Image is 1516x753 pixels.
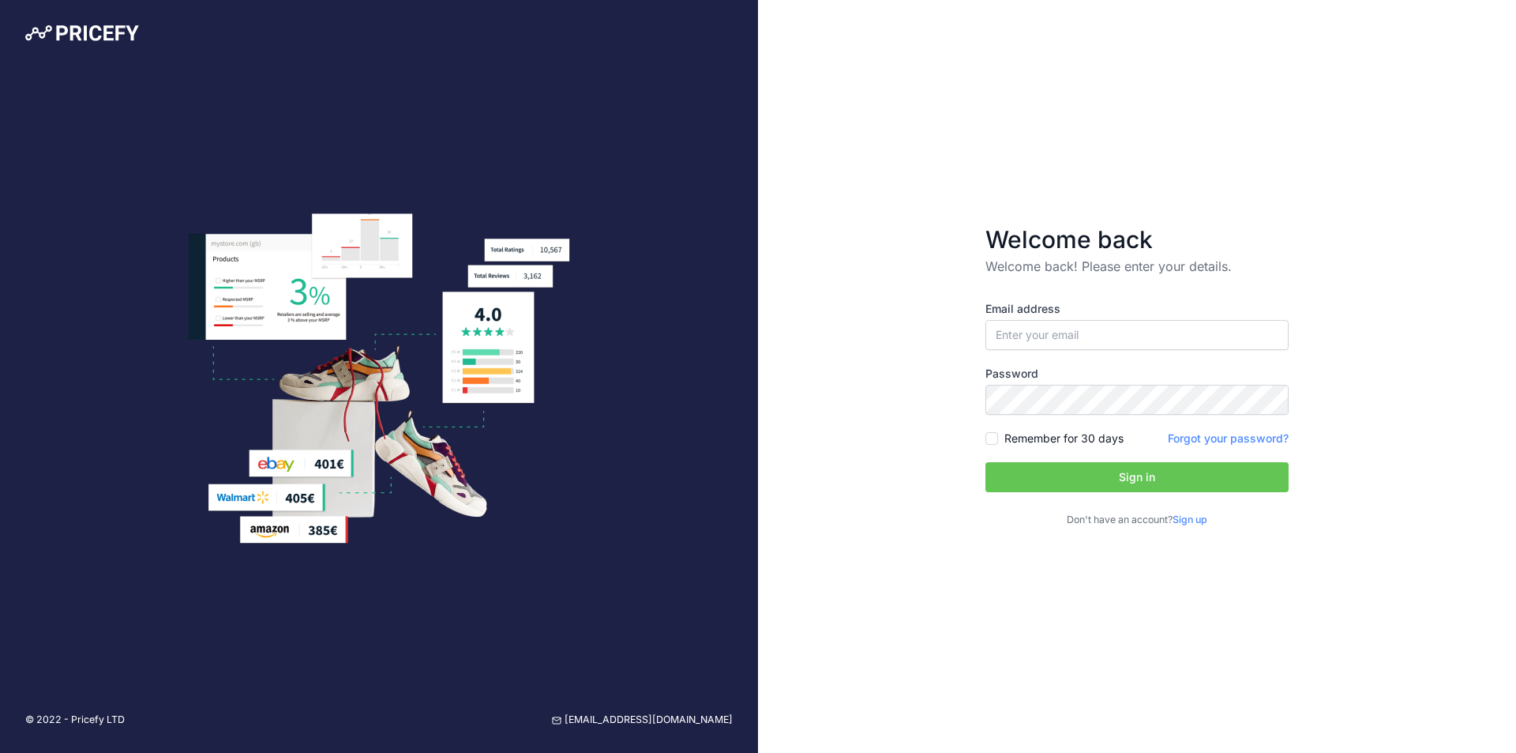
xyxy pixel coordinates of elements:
[985,513,1289,528] p: Don't have an account?
[985,225,1289,254] h3: Welcome back
[985,320,1289,350] input: Enter your email
[1168,431,1289,445] a: Forgot your password?
[985,462,1289,492] button: Sign in
[1004,431,1124,446] label: Remember for 30 days
[985,366,1289,382] label: Password
[552,713,733,728] a: [EMAIL_ADDRESS][DOMAIN_NAME]
[25,713,125,728] p: © 2022 - Pricefy LTD
[25,25,139,41] img: Pricefy
[985,257,1289,276] p: Welcome back! Please enter your details.
[1173,514,1207,525] a: Sign up
[985,301,1289,317] label: Email address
